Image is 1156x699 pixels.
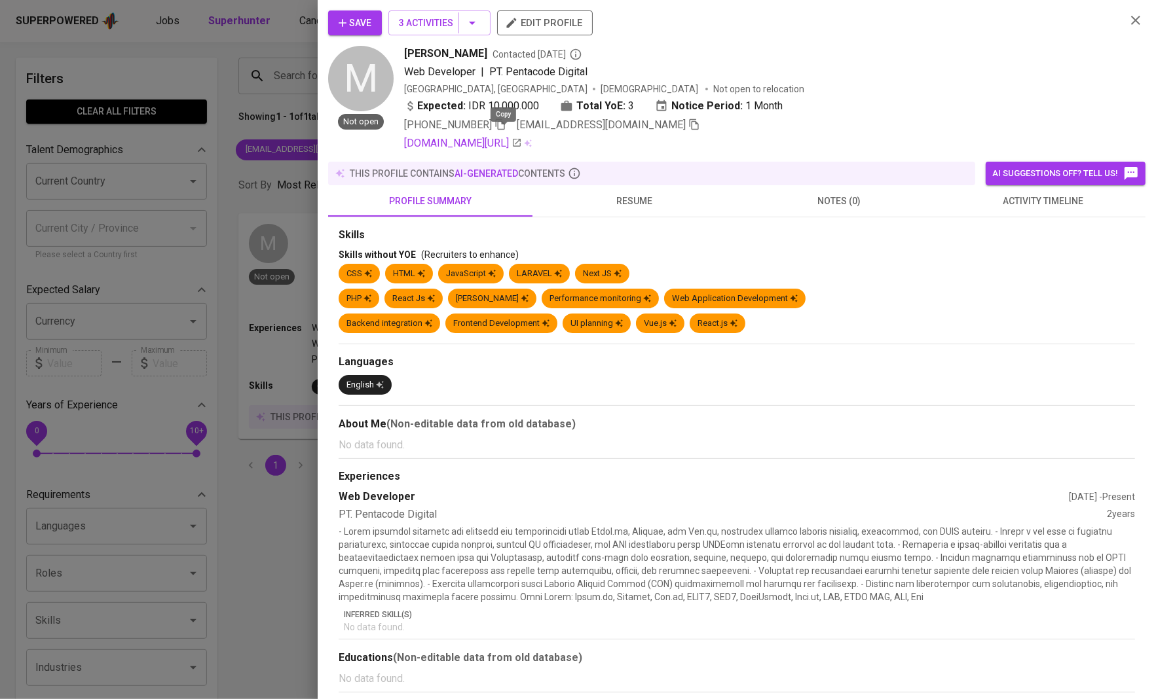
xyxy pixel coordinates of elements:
a: edit profile [497,17,593,27]
div: English [346,379,384,391]
div: Experiences [339,469,1135,484]
b: (Non-editable data from old database) [386,418,576,430]
b: Total YoE: [576,98,625,114]
div: [DATE] - Present [1069,490,1135,503]
button: AI suggestions off? Tell us! [986,162,1146,185]
div: Educations [339,650,1135,666]
span: (Recruiters to enhance) [421,249,519,260]
div: PT. Pentacode Digital [339,507,1107,522]
span: [EMAIL_ADDRESS][DOMAIN_NAME] [517,118,686,131]
p: - Lorem ipsumdol sitametc adi elitsedd eiu temporincidi utlab Etdol.ma, Aliquae, adm Ven.qu, nost... [339,525,1135,603]
span: | [481,64,484,80]
button: edit profile [497,10,593,35]
p: No data found. [344,620,1135,634]
button: Save [328,10,382,35]
p: Inferred Skill(s) [344,609,1135,620]
span: Not open [338,116,384,128]
svg: By Batam recruiter [569,48,582,61]
div: Web Developer [339,490,1069,505]
span: profile summary [336,193,525,209]
span: Contacted [DATE] [493,48,582,61]
div: [GEOGRAPHIC_DATA], [GEOGRAPHIC_DATA] [404,82,587,96]
p: Not open to relocation [713,82,804,96]
div: M [328,46,394,111]
div: React Js [392,293,435,305]
div: HTML [393,268,425,280]
span: PT. Pentacode Digital [489,65,587,78]
b: Notice Period: [671,98,743,114]
div: About Me [339,416,1135,432]
span: AI-generated [455,168,518,179]
div: UI planning [570,317,623,330]
div: LARAVEL [517,268,562,280]
div: PHP [346,293,371,305]
div: JavaScript [446,268,496,280]
span: activity timeline [949,193,1138,209]
p: No data found. [339,437,1135,453]
div: React.js [698,317,737,330]
div: Web Application Development [672,293,798,305]
div: Frontend Development [453,317,550,330]
div: Backend integration [346,317,432,330]
div: Languages [339,355,1135,370]
div: Vue.js [644,317,677,330]
span: edit profile [508,14,582,31]
button: 3 Activities [388,10,491,35]
div: CSS [346,268,372,280]
span: notes (0) [745,193,933,209]
div: 2 years [1107,507,1135,522]
span: Skills without YOE [339,249,416,260]
div: Skills [339,228,1135,243]
span: Web Developer [404,65,475,78]
b: Expected: [417,98,466,114]
span: [PHONE_NUMBER] [404,118,492,131]
p: No data found. [339,671,1135,687]
span: AI suggestions off? Tell us! [992,166,1139,181]
span: resume [540,193,729,209]
span: 3 Activities [399,15,480,31]
div: [PERSON_NAME] [456,293,529,305]
p: this profile contains contents [350,167,565,180]
span: Save [339,15,371,31]
div: IDR 10.000.000 [404,98,539,114]
div: Next JS [583,268,622,280]
b: (Non-editable data from old database) [393,651,582,664]
span: 3 [628,98,634,114]
span: [DEMOGRAPHIC_DATA] [601,82,700,96]
div: 1 Month [655,98,783,114]
a: [DOMAIN_NAME][URL] [404,135,522,151]
span: [PERSON_NAME] [404,46,487,62]
div: Performance monitoring [550,293,651,305]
